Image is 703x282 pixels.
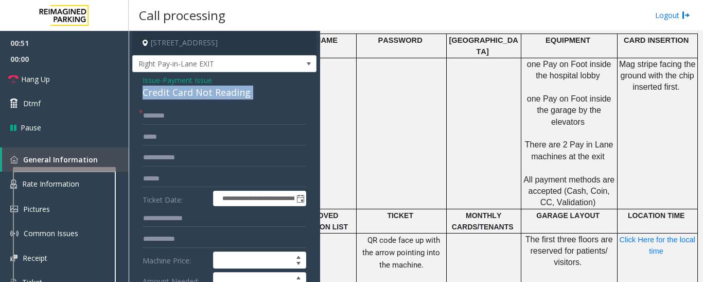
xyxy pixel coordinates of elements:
span: TICKET [387,211,413,220]
span: Dtmf [23,98,41,109]
img: 'icon' [10,255,17,261]
label: Ticket Date: [140,191,210,206]
span: Issue [143,75,160,86]
span: All payment methods are accepted (Cash, Coin, CC, Validation) [523,175,617,207]
span: one Pay on Foot inside the garage by the elevators [527,94,613,126]
img: 'icon' [10,206,18,212]
span: - [160,75,212,85]
span: [GEOGRAPHIC_DATA] [449,36,518,56]
div: Credit Card Not Reading [143,86,306,99]
span: Right Pay-in-Lane EXIT [133,56,279,72]
img: logout [682,10,690,21]
h4: [STREET_ADDRESS] [132,31,317,55]
span: Hang Up [21,74,50,85]
h3: Call processing [134,3,231,28]
img: 'icon' [10,229,19,238]
span: General Information [23,155,98,164]
span: Increase value [291,252,306,260]
a: General Information [2,147,129,172]
span: LOCATION TIME [628,211,684,220]
span: There are 2 Pay in Lane machines at the exit [525,140,616,160]
span: The first three floors are reserved for patients/ visitors. [525,235,615,267]
span: Click Here for the local time [619,236,697,255]
span: Increase value [291,273,306,281]
img: 'icon' [10,156,18,163]
span: GARAGE LAYOUT [536,211,600,220]
span: Mag stripe facing the ground with the chip inserted first. [619,60,698,92]
span: Toggle popup [294,191,306,206]
span: CARD INSERTION [624,36,689,44]
span: Decrease value [291,260,306,269]
span: Pause [21,122,41,133]
label: Machine Price: [140,252,210,269]
span: one Pay on Foot inside the hospital lobby [527,60,613,80]
a: Logout [655,10,690,21]
span: MONTHLY CARDS/TENANTS [452,211,514,231]
img: 'icon' [10,179,17,189]
span: Payment Issue [163,75,212,86]
span: QR code face up with the arrow pointing into the machine. [362,236,440,270]
span: PASSWORD [378,36,422,44]
span: EQUIPMENT [546,36,590,44]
